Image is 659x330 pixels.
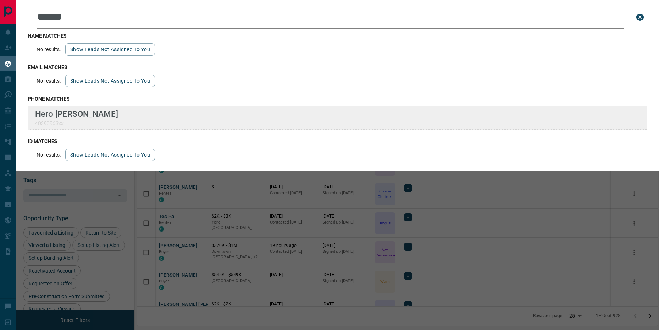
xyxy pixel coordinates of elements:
button: show leads not assigned to you [65,75,155,87]
p: Hero [PERSON_NAME] [35,109,118,119]
h3: phone matches [28,96,647,102]
p: No results. [37,78,61,84]
p: No results. [37,46,61,52]
p: No results. [37,152,61,158]
button: show leads not assigned to you [65,149,155,161]
h3: email matches [28,64,647,70]
button: show leads not assigned to you [65,43,155,56]
p: 40390963xx [35,120,118,126]
button: close search bar [633,10,647,25]
h3: name matches [28,33,647,39]
h3: id matches [28,138,647,144]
